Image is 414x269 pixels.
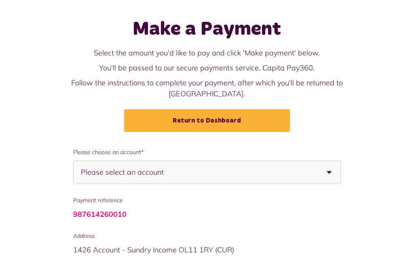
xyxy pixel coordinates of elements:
[73,232,341,240] span: Address
[124,109,290,132] a: Return to Dashboard
[38,62,375,73] p: You'll be passed to our secure payments service, Capita Pay360.
[38,47,375,58] p: Select the amount you'd like to pay and click 'Make payment' below.
[73,210,127,219] a: 987614260010
[38,77,375,99] p: Follow the instructions to complete your payment, after which you'll be returned to [GEOGRAPHIC_D...
[38,18,375,41] h1: Make a Payment
[73,245,234,254] span: 1426 Account - Sundry Income OL11 1RY (CUR)
[73,196,341,205] span: Payment reference
[73,148,341,157] span: Please choose an account*
[81,161,192,184] span: Please select an account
